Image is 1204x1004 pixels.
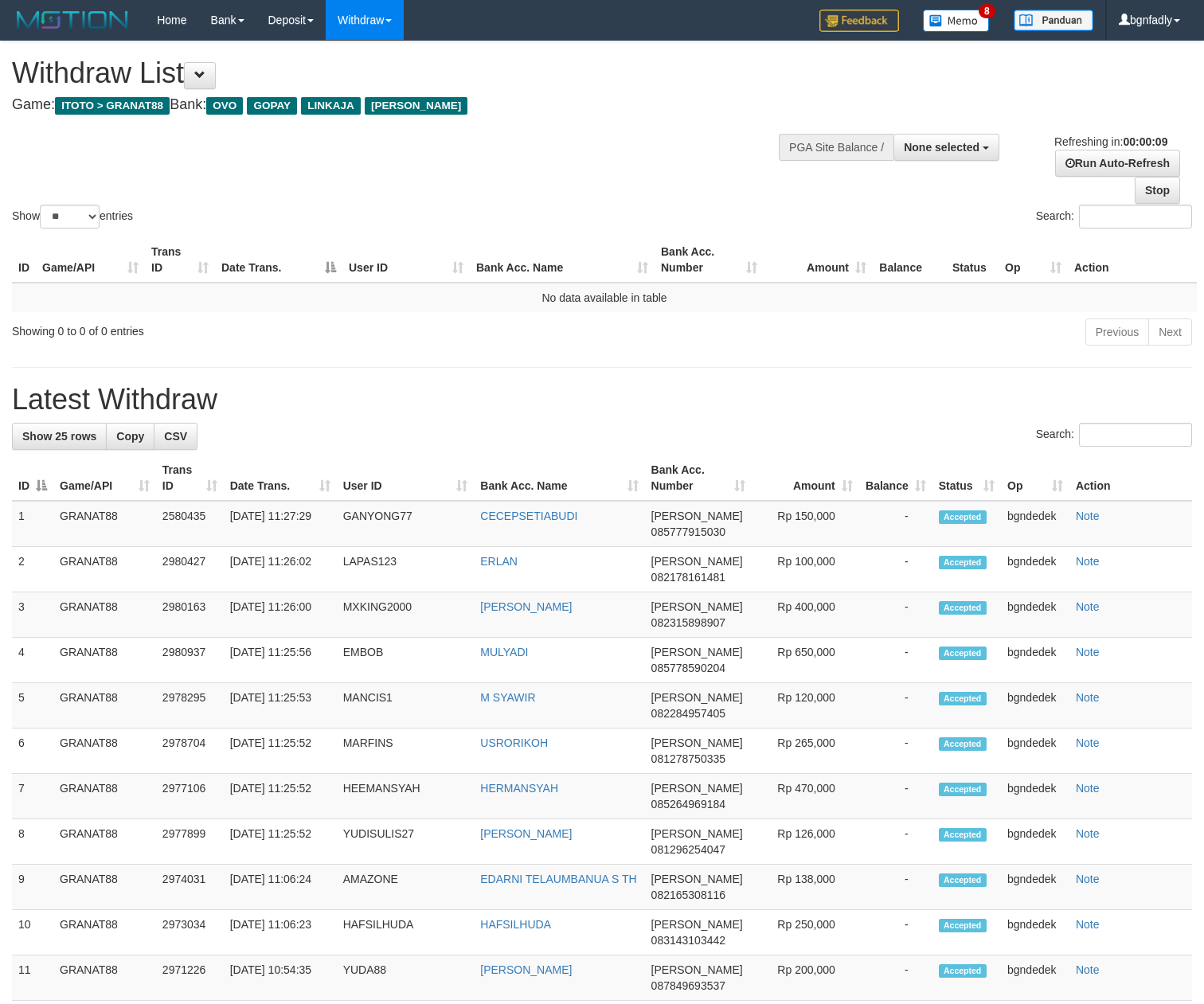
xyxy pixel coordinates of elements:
[156,819,224,865] td: 2977899
[859,547,932,592] td: -
[651,798,725,811] span: Copy 085264969184 to clipboard
[946,237,999,283] th: Status
[752,547,859,592] td: Rp 100,000
[939,647,987,660] span: Accepted
[53,547,156,592] td: GRANAT88
[337,910,475,955] td: HAFSILHUDA
[904,141,979,154] span: None selected
[752,910,859,955] td: Rp 250,000
[939,919,987,932] span: Accepted
[224,638,337,683] td: [DATE] 11:25:56
[156,501,224,547] td: 2580435
[206,97,243,115] span: OVO
[156,955,224,1001] td: 2971226
[939,964,987,978] span: Accepted
[480,918,551,931] a: HAFSILHUDA
[1054,135,1167,148] span: Refreshing in:
[873,237,946,283] th: Balance
[480,646,528,658] a: MULYADI
[1076,873,1100,885] a: Note
[480,600,572,613] a: [PERSON_NAME]
[1055,150,1180,177] a: Run Auto-Refresh
[12,638,53,683] td: 4
[53,683,156,729] td: GRANAT88
[893,134,999,161] button: None selected
[1068,237,1197,283] th: Action
[752,729,859,774] td: Rp 265,000
[337,547,475,592] td: LAPAS123
[480,782,558,795] a: HERMANSYAH
[365,97,467,115] span: [PERSON_NAME]
[651,525,725,538] span: Copy 085777915030 to clipboard
[651,691,743,704] span: [PERSON_NAME]
[939,783,987,796] span: Accepted
[1001,501,1069,547] td: bgndedek
[12,729,53,774] td: 6
[156,774,224,819] td: 2977106
[12,819,53,865] td: 8
[53,501,156,547] td: GRANAT88
[651,662,725,674] span: Copy 085778590204 to clipboard
[1001,819,1069,865] td: bgndedek
[1036,423,1192,447] label: Search:
[859,592,932,638] td: -
[36,237,145,283] th: Game/API: activate to sort column ascending
[224,865,337,910] td: [DATE] 11:06:24
[1079,423,1192,447] input: Search:
[224,547,337,592] td: [DATE] 11:26:02
[752,683,859,729] td: Rp 120,000
[1135,177,1180,204] a: Stop
[655,237,764,283] th: Bank Acc. Number: activate to sort column ascending
[53,910,156,955] td: GRANAT88
[1001,455,1069,501] th: Op: activate to sort column ascending
[337,455,475,501] th: User ID: activate to sort column ascending
[224,910,337,955] td: [DATE] 11:06:23
[1085,318,1149,346] a: Previous
[1001,865,1069,910] td: bgndedek
[156,638,224,683] td: 2980937
[939,601,987,615] span: Accepted
[651,555,743,568] span: [PERSON_NAME]
[40,205,100,229] select: Showentries
[156,910,224,955] td: 2973034
[1001,729,1069,774] td: bgndedek
[12,57,787,89] h1: Withdraw List
[12,774,53,819] td: 7
[12,955,53,1001] td: 11
[12,317,490,339] div: Showing 0 to 0 of 0 entries
[651,646,743,658] span: [PERSON_NAME]
[651,752,725,765] span: Copy 081278750335 to clipboard
[224,955,337,1001] td: [DATE] 10:54:35
[923,10,990,32] img: Button%20Memo.svg
[752,455,859,501] th: Amount: activate to sort column ascending
[22,430,96,443] span: Show 25 rows
[12,501,53,547] td: 1
[337,592,475,638] td: MXKING2000
[932,455,1001,501] th: Status: activate to sort column ascending
[979,4,995,18] span: 8
[224,729,337,774] td: [DATE] 11:25:52
[859,955,932,1001] td: -
[1014,10,1093,31] img: panduan.png
[651,934,725,947] span: Copy 083143103442 to clipboard
[1076,555,1100,568] a: Note
[651,736,743,749] span: [PERSON_NAME]
[337,819,475,865] td: YUDISULIS27
[752,955,859,1001] td: Rp 200,000
[337,638,475,683] td: EMBOB
[53,455,156,501] th: Game/API: activate to sort column ascending
[156,547,224,592] td: 2980427
[752,774,859,819] td: Rp 470,000
[480,827,572,840] a: [PERSON_NAME]
[470,237,655,283] th: Bank Acc. Name: activate to sort column ascending
[337,865,475,910] td: AMAZONE
[1076,600,1100,613] a: Note
[53,638,156,683] td: GRANAT88
[859,455,932,501] th: Balance: activate to sort column ascending
[53,865,156,910] td: GRANAT88
[1001,910,1069,955] td: bgndedek
[651,827,743,840] span: [PERSON_NAME]
[12,455,53,501] th: ID: activate to sort column descending
[337,955,475,1001] td: YUDA88
[939,692,987,705] span: Accepted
